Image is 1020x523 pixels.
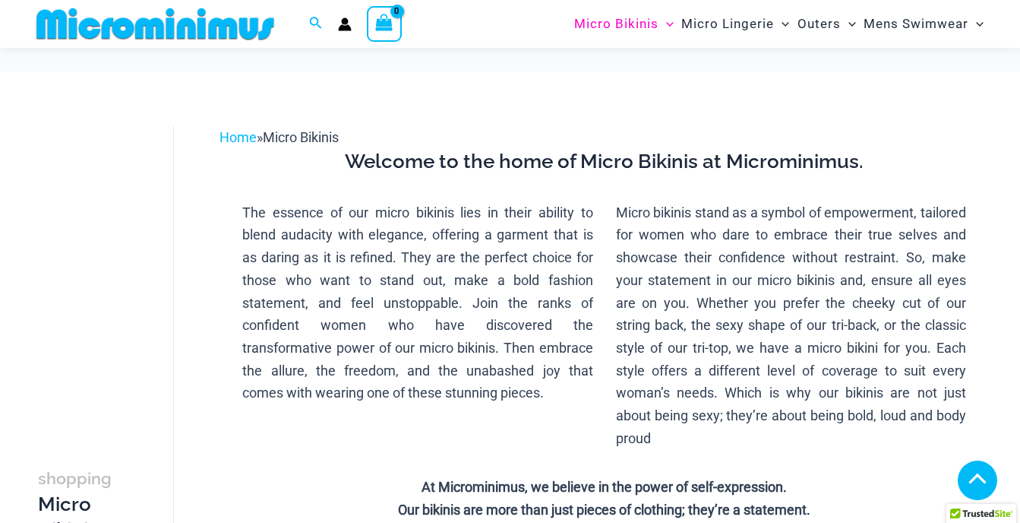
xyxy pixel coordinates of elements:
a: Micro LingerieMenu ToggleMenu Toggle [677,5,793,43]
a: Search icon link [309,14,323,33]
span: Micro Lingerie [681,5,774,43]
strong: At Microminimus, we believe in the power of self-expression. [422,479,787,495]
a: Mens SwimwearMenu ToggleMenu Toggle [860,5,987,43]
span: Mens Swimwear [864,5,968,43]
a: OutersMenu ToggleMenu Toggle [794,5,860,43]
a: Micro BikinisMenu ToggleMenu Toggle [570,5,677,43]
span: Menu Toggle [774,5,789,43]
h3: Welcome to the home of Micro Bikinis at Microminimus. [231,149,977,175]
img: MM SHOP LOGO FLAT [30,7,280,41]
span: shopping [38,469,112,488]
span: Menu Toggle [841,5,856,43]
p: The essence of our micro bikinis lies in their ability to blend audacity with elegance, offering ... [242,201,592,404]
iframe: TrustedSite Certified [38,114,175,418]
a: Home [219,129,257,145]
span: Micro Bikinis [574,5,658,43]
p: Micro bikinis stand as a symbol of empowerment, tailored for women who dare to embrace their true... [616,201,966,450]
a: View Shopping Cart, empty [367,6,402,41]
span: » [219,129,339,145]
span: Outers [797,5,841,43]
span: Menu Toggle [658,5,674,43]
span: Menu Toggle [968,5,984,43]
strong: Our bikinis are more than just pieces of clothing; they’re a statement. [398,502,810,518]
nav: Site Navigation [568,2,990,46]
span: Micro Bikinis [263,129,339,145]
a: Account icon link [338,17,352,31]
